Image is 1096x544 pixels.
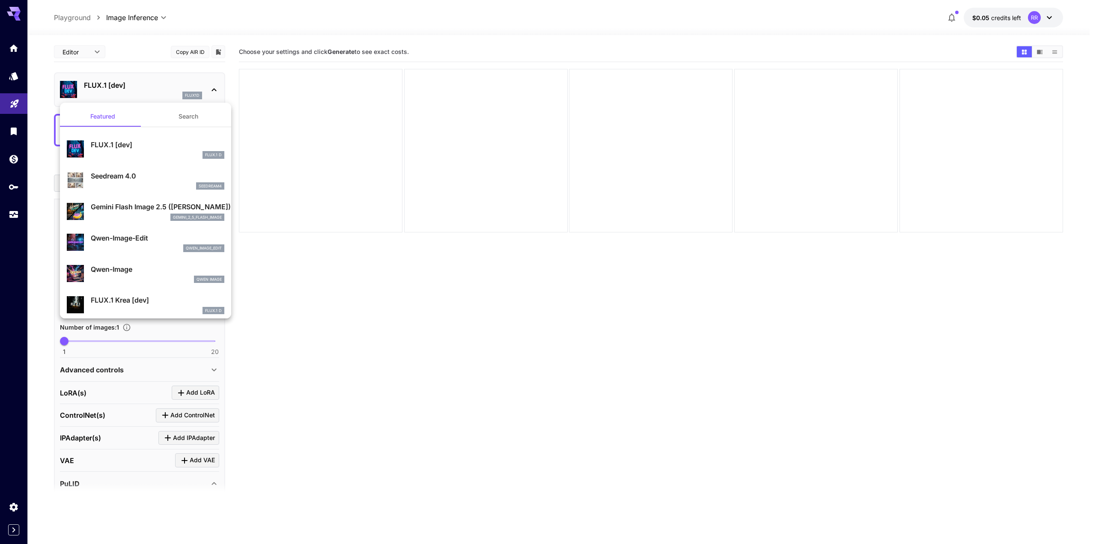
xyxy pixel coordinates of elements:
p: FLUX.1 D [205,152,222,158]
div: Gemini Flash Image 2.5 ([PERSON_NAME])gemini_2_5_flash_image [67,198,224,224]
p: FLUX.1 [dev] [91,140,224,150]
p: Gemini Flash Image 2.5 ([PERSON_NAME]) [91,202,224,212]
button: Search [146,106,231,127]
p: FLUX.1 D [205,308,222,314]
div: Qwen-ImageQwen Image [67,261,224,287]
div: FLUX.1 [dev]FLUX.1 D [67,136,224,162]
p: seedream4 [199,183,222,189]
p: qwen_image_edit [186,245,222,251]
p: gemini_2_5_flash_image [173,214,222,220]
p: Qwen-Image-Edit [91,233,224,243]
div: Seedream 4.0seedream4 [67,167,224,193]
p: Qwen Image [197,276,222,282]
p: FLUX.1 Krea [dev] [91,295,224,305]
p: Seedream 4.0 [91,171,224,181]
p: Qwen-Image [91,264,224,274]
div: Qwen-Image-Editqwen_image_edit [67,229,224,256]
button: Featured [60,106,146,127]
div: FLUX.1 Krea [dev]FLUX.1 D [67,291,224,318]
